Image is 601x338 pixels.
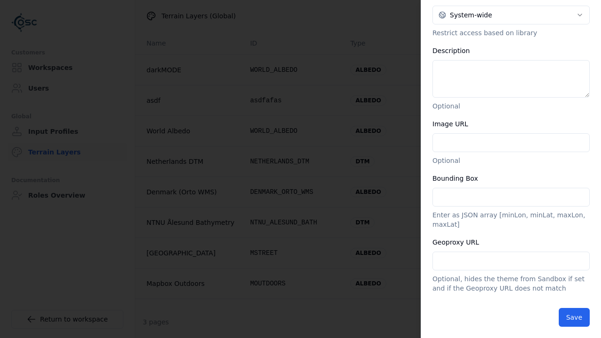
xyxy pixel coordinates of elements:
label: Geoproxy URL [432,238,479,246]
p: Optional, hides the theme from Sandbox if set and if the Geoproxy URL does not match [432,274,590,293]
p: Restrict access based on library [432,28,590,38]
button: Save [559,308,590,327]
p: Enter as JSON array [minLon, minLat, maxLon, maxLat] [432,210,590,229]
label: Bounding Box [432,175,478,182]
label: Image URL [432,120,468,128]
label: Description [432,47,470,54]
p: Optional [432,156,590,165]
p: Optional [432,101,590,111]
